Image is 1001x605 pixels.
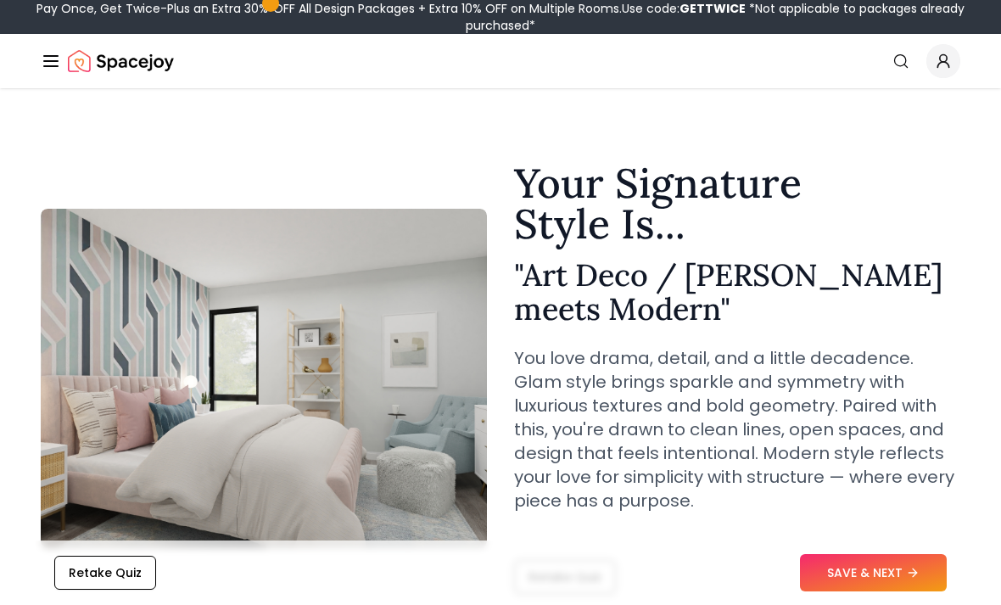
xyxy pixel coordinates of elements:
nav: Global [41,34,960,88]
a: Spacejoy [68,44,174,78]
button: SAVE & NEXT [800,554,947,591]
img: Art Deco / Glam meets Modern Style Example [41,209,487,548]
button: Retake Quiz [54,556,156,590]
p: You love drama, detail, and a little decadence. Glam style brings sparkle and symmetry with luxur... [514,346,960,513]
h1: Your Signature Style Is... [514,163,960,244]
h2: " Art Deco / [PERSON_NAME] meets Modern " [514,258,960,326]
img: Spacejoy Logo [68,44,174,78]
